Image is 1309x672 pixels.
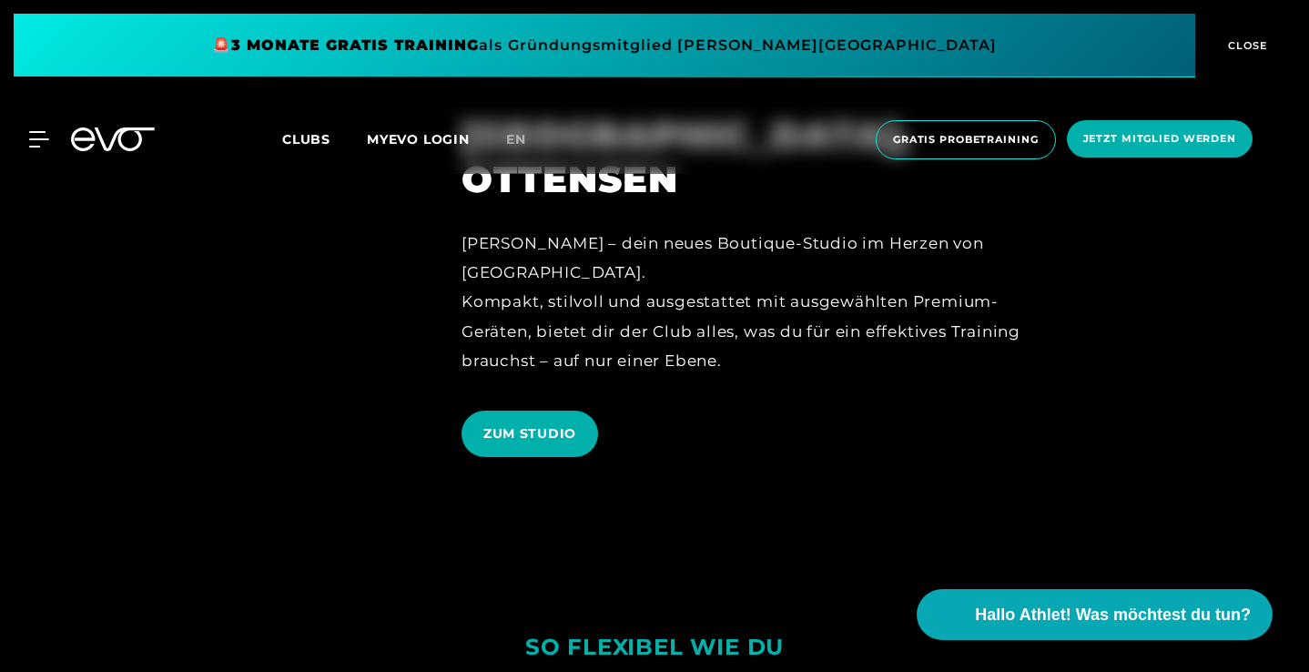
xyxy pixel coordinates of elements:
div: SO FLEXIBEL WIE DU [525,626,784,668]
span: Jetzt Mitglied werden [1083,131,1236,147]
span: CLOSE [1223,37,1268,54]
a: MYEVO LOGIN [367,131,470,148]
button: Hallo Athlet! Was möchtest du tun? [917,589,1273,640]
a: Gratis Probetraining [870,120,1061,159]
span: Clubs [282,131,330,148]
span: en [506,131,526,148]
div: [PERSON_NAME] – dein neues Boutique-Studio im Herzen von [GEOGRAPHIC_DATA]. Kompakt, stilvoll und... [462,229,1066,375]
span: Hallo Athlet! Was möchtest du tun? [975,603,1251,627]
a: Clubs [282,130,367,148]
span: ZUM STUDIO [483,424,576,443]
a: ZUM STUDIO [462,397,605,471]
button: CLOSE [1195,14,1295,77]
a: Jetzt Mitglied werden [1061,120,1258,159]
a: en [506,129,548,150]
span: Gratis Probetraining [893,132,1039,148]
